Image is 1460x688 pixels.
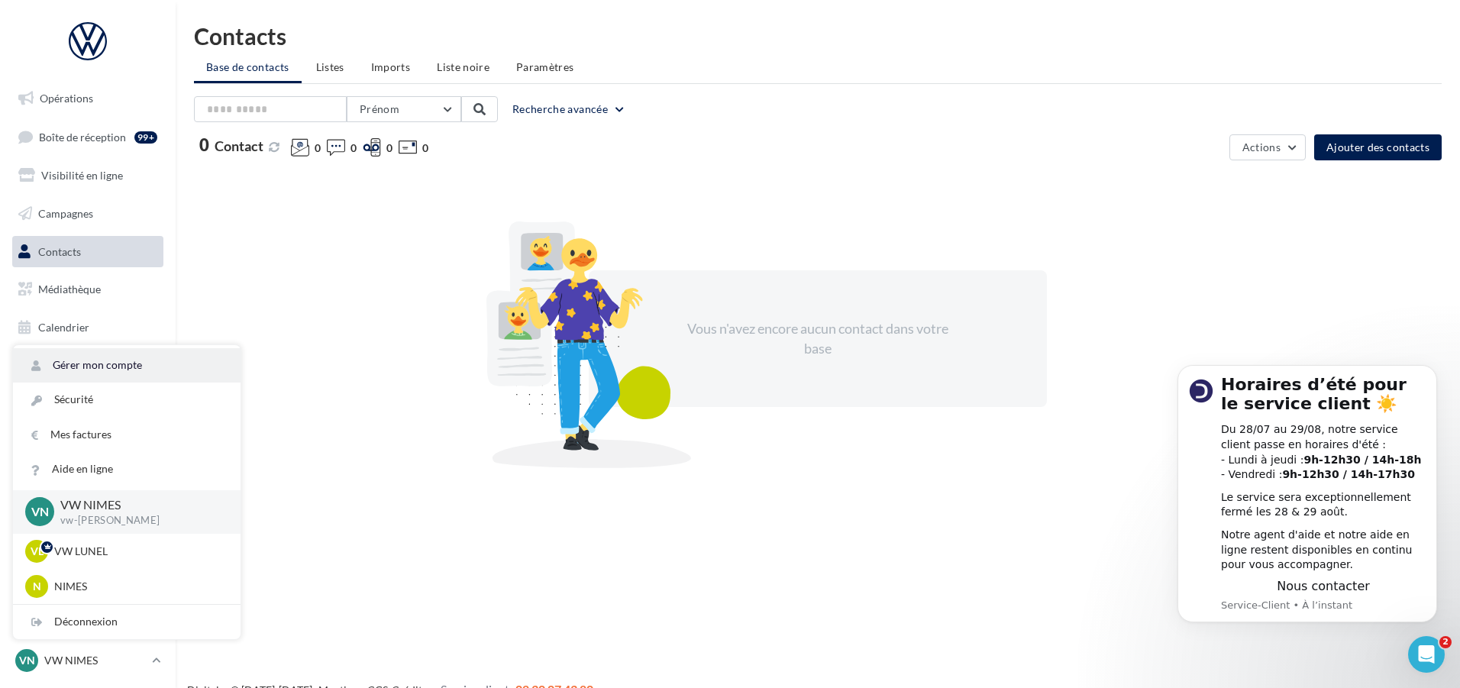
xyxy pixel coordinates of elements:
[40,92,93,105] span: Opérations
[316,60,344,73] span: Listes
[39,130,126,143] span: Boîte de réception
[13,383,241,417] a: Sécurité
[1314,134,1442,160] button: Ajouter des contacts
[9,160,166,192] a: Visibilité en ligne
[1155,342,1460,647] iframe: Intercom notifications message
[215,137,263,154] span: Contact
[9,350,166,395] a: PLV et print personnalisable
[199,137,209,153] span: 0
[9,273,166,305] a: Médiathèque
[38,244,81,257] span: Contacts
[60,514,216,528] p: vw-[PERSON_NAME]
[437,60,489,73] span: Liste noire
[9,236,166,268] a: Contacts
[1439,636,1452,648] span: 2
[350,141,357,156] span: 0
[13,418,241,452] a: Mes factures
[38,207,93,220] span: Campagnes
[1408,636,1445,673] iframe: Intercom live chat
[60,496,216,514] p: VW NIMES
[9,312,166,344] a: Calendrier
[347,96,461,122] button: Prénom
[9,82,166,115] a: Opérations
[506,100,632,118] button: Recherche avancée
[41,169,123,182] span: Visibilité en ligne
[194,24,1442,47] h1: Contacts
[360,102,399,115] span: Prénom
[31,503,49,521] span: VN
[44,653,146,668] p: VW NIMES
[38,283,101,296] span: Médiathèque
[315,141,321,156] span: 0
[38,321,89,334] span: Calendrier
[54,579,222,594] p: NIMES
[13,452,241,486] a: Aide en ligne
[54,544,222,559] p: VW LUNEL
[13,348,241,383] a: Gérer mon compte
[12,646,163,675] a: VN VW NIMES
[422,141,428,156] span: 0
[371,60,410,73] span: Imports
[686,319,949,358] div: Vous n'avez encore aucun contact dans votre base
[1242,141,1281,153] span: Actions
[9,198,166,230] a: Campagnes
[13,605,241,639] div: Déconnexion
[33,579,41,594] span: N
[1229,134,1306,160] button: Actions
[134,131,157,144] div: 99+
[9,400,166,445] a: Campagnes DataOnDemand
[386,141,392,156] span: 0
[19,653,35,668] span: VN
[31,544,44,559] span: VL
[516,60,574,73] span: Paramètres
[9,121,166,153] a: Boîte de réception99+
